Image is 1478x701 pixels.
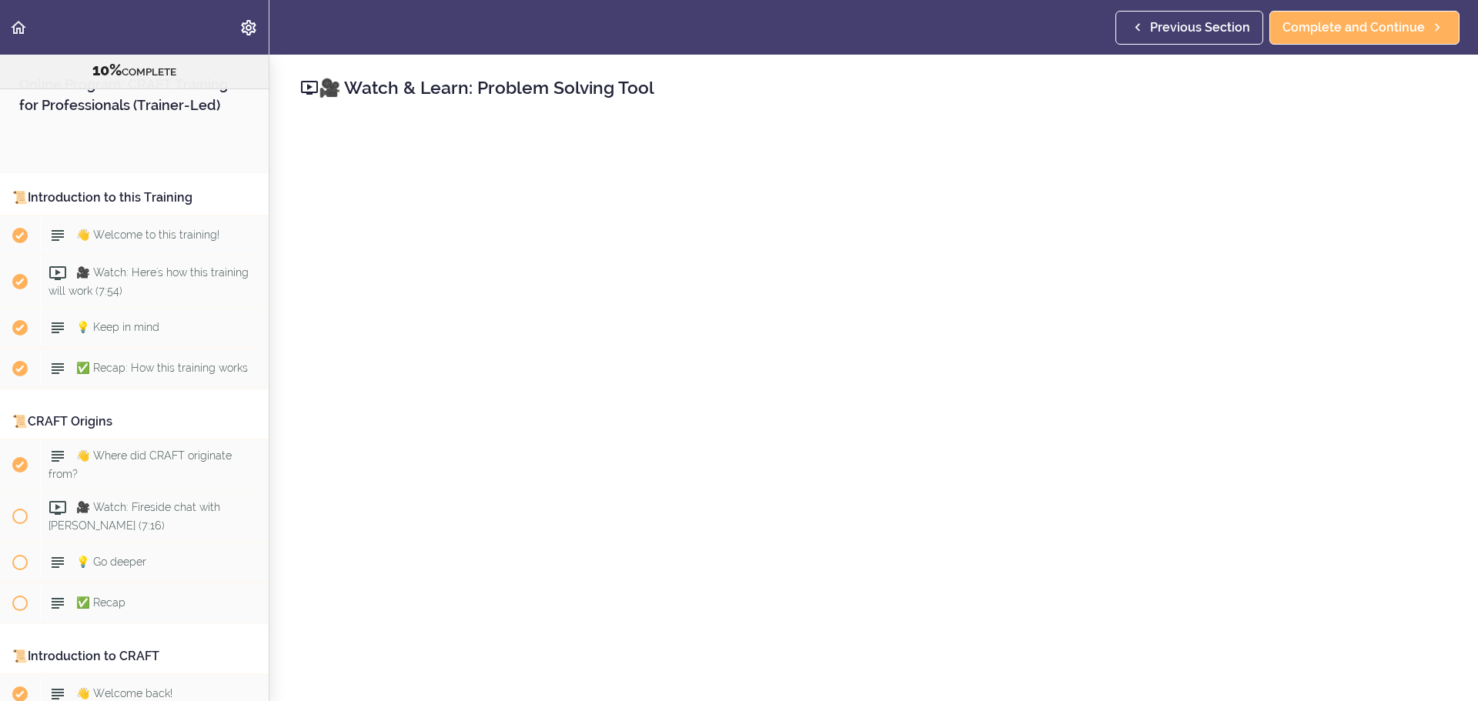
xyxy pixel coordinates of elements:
span: 👋 Where did CRAFT originate from? [48,449,232,479]
span: Previous Section [1150,18,1250,37]
span: 🎥 Watch: Fireside chat with [PERSON_NAME] (7:16) [48,501,220,531]
span: ✅ Recap: How this training works [76,362,248,374]
h2: 🎥 Watch & Learn: Problem Solving Tool [300,75,1447,101]
span: 🎥 Watch: Here's how this training will work (7:54) [48,266,249,296]
span: 💡 Go deeper [76,556,146,568]
span: ✅ Recap [76,596,125,609]
a: Complete and Continue [1269,11,1460,45]
svg: Back to course curriculum [9,18,28,37]
span: 10% [92,61,122,79]
span: 👋 Welcome to this training! [76,229,219,241]
span: 💡 Keep in mind [76,321,159,333]
div: COMPLETE [19,61,249,81]
svg: Settings Menu [239,18,258,37]
span: Complete and Continue [1282,18,1425,37]
a: Previous Section [1115,11,1263,45]
span: 👋 Welcome back! [76,687,172,699]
